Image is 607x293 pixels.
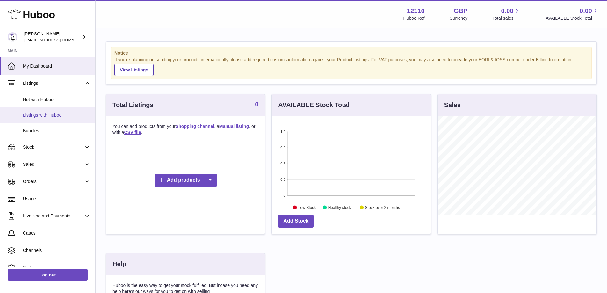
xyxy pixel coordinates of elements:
div: [PERSON_NAME] [24,31,81,43]
a: 0.00 Total sales [492,7,521,21]
strong: GBP [454,7,467,15]
a: Manual listing [219,124,249,129]
strong: 12110 [407,7,425,15]
span: Orders [23,179,84,185]
a: Shopping channel [176,124,214,129]
span: 0.00 [580,7,592,15]
span: Total sales [492,15,521,21]
span: Cases [23,230,90,236]
div: Currency [450,15,468,21]
p: You can add products from your , a , or with a . [112,123,258,136]
a: 0 [255,101,258,109]
a: Add Stock [278,215,314,228]
text: 0.3 [281,178,285,181]
strong: Notice [114,50,588,56]
h3: AVAILABLE Stock Total [278,101,349,109]
span: Not with Huboo [23,97,90,103]
text: Low Stock [298,205,316,209]
span: 0.00 [501,7,514,15]
h3: Sales [444,101,461,109]
strong: 0 [255,101,258,107]
h3: Total Listings [112,101,154,109]
img: internalAdmin-12110@internal.huboo.com [8,32,17,42]
h3: Help [112,260,126,268]
span: Sales [23,161,84,167]
span: Bundles [23,128,90,134]
div: If you're planning on sending your products internationally please add required customs informati... [114,57,588,76]
span: [EMAIL_ADDRESS][DOMAIN_NAME] [24,37,94,42]
span: Channels [23,247,90,253]
a: CSV file [124,130,141,135]
text: 1.2 [281,130,285,134]
a: Add products [155,174,217,187]
div: Huboo Ref [403,15,425,21]
span: Settings [23,265,90,271]
span: AVAILABLE Stock Total [546,15,599,21]
text: Healthy stock [328,205,351,209]
span: Stock [23,144,84,150]
a: View Listings [114,64,154,76]
span: Usage [23,196,90,202]
span: Listings [23,80,84,86]
text: 0.6 [281,162,285,165]
text: 0 [284,194,285,197]
span: Listings with Huboo [23,112,90,118]
a: Log out [8,269,88,281]
text: 0.9 [281,146,285,150]
text: Stock over 2 months [365,205,400,209]
span: Invoicing and Payments [23,213,84,219]
a: 0.00 AVAILABLE Stock Total [546,7,599,21]
span: My Dashboard [23,63,90,69]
